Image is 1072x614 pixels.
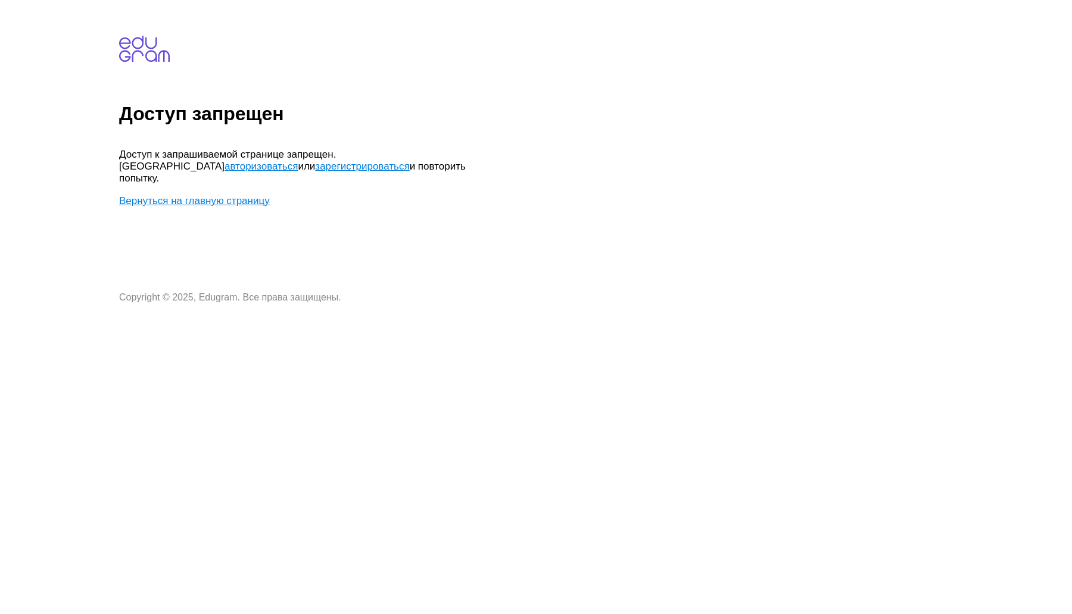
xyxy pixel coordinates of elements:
img: edugram.com [119,36,170,62]
p: Доступ к запрашиваемой странице запрещен. [GEOGRAPHIC_DATA] или и повторить попытку. [119,149,476,184]
a: зарегистрироваться [315,161,409,172]
h1: Доступ запрещен [119,103,1067,125]
a: авторизоваться [225,161,298,172]
a: Вернуться на главную страницу [119,195,270,206]
p: Copyright © 2025, Edugram. Все права защищены. [119,292,476,303]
